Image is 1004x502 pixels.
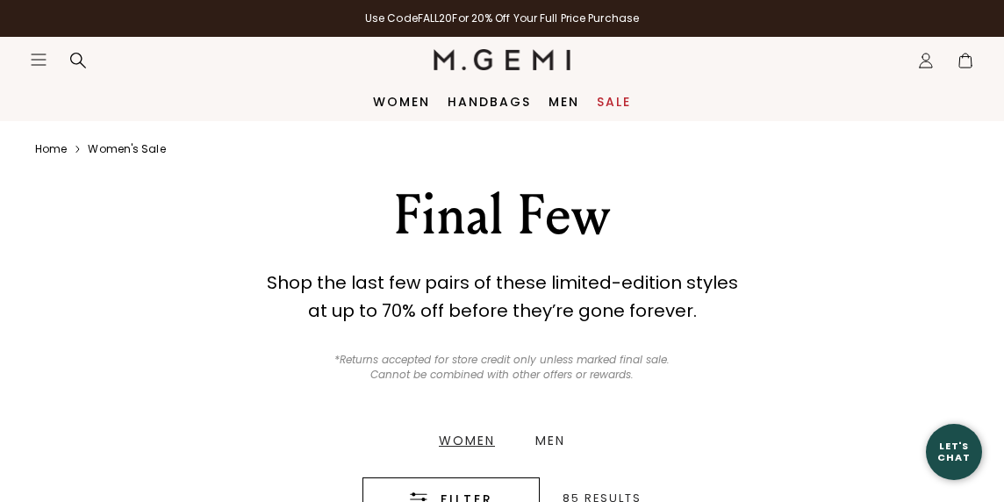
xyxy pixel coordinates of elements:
a: Women's sale [88,142,165,156]
img: M.Gemi [434,49,571,70]
strong: FALL20 [418,11,453,25]
div: Women [439,434,495,447]
a: Handbags [448,95,531,109]
a: Sale [597,95,631,109]
div: Final Few [176,184,828,247]
a: Men [549,95,579,109]
strong: Shop the last few pairs of these limited-edition styles at up to 70% off before they’re gone fore... [267,270,738,323]
a: Home [35,142,67,156]
p: *Returns accepted for store credit only unless marked final sale. Cannot be combined with other o... [325,353,680,383]
a: Women [373,95,430,109]
div: Men [535,434,565,447]
div: Let's Chat [926,441,982,463]
a: Men [515,434,585,447]
button: Open site menu [30,51,47,68]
